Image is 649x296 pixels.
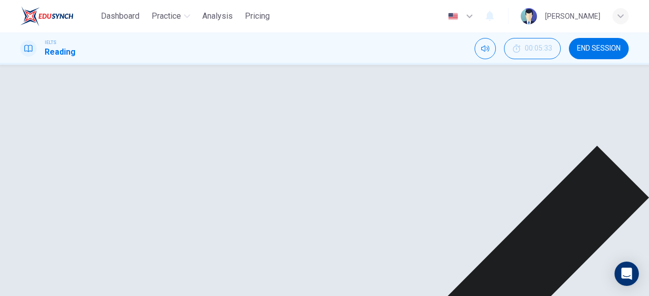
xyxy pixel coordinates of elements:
[504,38,561,59] div: Hide
[20,6,97,26] a: EduSynch logo
[152,10,181,22] span: Practice
[245,10,270,22] span: Pricing
[525,45,552,53] span: 00:05:33
[148,7,194,25] button: Practice
[97,7,143,25] button: Dashboard
[521,8,537,24] img: Profile picture
[447,13,459,20] img: en
[504,38,561,59] button: 00:05:33
[45,39,56,46] span: IELTS
[198,7,237,25] button: Analysis
[202,10,233,22] span: Analysis
[45,46,76,58] h1: Reading
[241,7,274,25] button: Pricing
[569,38,629,59] button: END SESSION
[545,10,600,22] div: [PERSON_NAME]
[475,38,496,59] div: Mute
[577,45,621,53] span: END SESSION
[101,10,139,22] span: Dashboard
[615,262,639,286] div: Open Intercom Messenger
[20,6,74,26] img: EduSynch logo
